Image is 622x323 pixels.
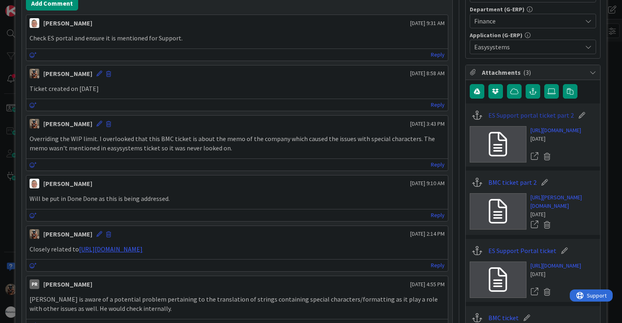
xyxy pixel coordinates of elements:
[410,69,445,78] span: [DATE] 8:58 AM
[30,134,444,152] p: Overriding the WIP limit. I overlooked that this BMC ticket is about the memo of the company whic...
[488,246,556,255] a: ES Support Portal ticket
[530,287,539,297] a: Open
[410,19,445,27] span: [DATE] 9:31 AM
[488,110,574,120] a: ES Support portal ticket part 2
[530,262,581,270] a: [URL][DOMAIN_NAME]
[474,42,582,52] span: Easysystems
[530,135,581,143] div: [DATE]
[530,151,539,162] a: Open
[410,280,445,289] span: [DATE] 4:55 PM
[30,34,444,43] p: Check ES portal and ensure it is mentioned for Support.
[488,313,519,323] a: BMC ticket
[530,210,596,219] div: [DATE]
[30,295,444,313] p: [PERSON_NAME] is aware of a potential problem pertaining to the translation of strings containing...
[30,194,444,203] p: Will be put in Done Done as this is being addressed.
[79,245,143,253] a: [URL][DOMAIN_NAME]
[488,177,537,187] a: BMC ticket part 2
[431,50,445,60] a: Reply
[530,193,596,210] a: [URL][PERSON_NAME][DOMAIN_NAME]
[431,210,445,220] a: Reply
[30,119,39,129] img: VK
[431,260,445,270] a: Reply
[30,245,444,254] p: Closely related to
[30,18,39,28] img: lD
[17,1,37,11] span: Support
[530,270,581,279] div: [DATE]
[410,230,445,238] span: [DATE] 2:14 PM
[30,229,39,239] img: VK
[43,119,92,129] div: [PERSON_NAME]
[474,16,582,26] span: Finance
[43,179,92,188] div: [PERSON_NAME]
[30,84,444,93] p: Ticket created on [DATE]
[30,69,39,78] img: VK
[43,279,92,289] div: [PERSON_NAME]
[482,68,586,77] span: Attachments
[410,120,445,128] span: [DATE] 3:43 PM
[30,279,39,289] div: PR
[431,100,445,110] a: Reply
[470,6,596,12] div: Department (G-ERP)
[523,68,531,76] span: ( 3 )
[530,126,581,135] a: [URL][DOMAIN_NAME]
[470,32,596,38] div: Application (G-ERP)
[530,220,539,230] a: Open
[410,179,445,188] span: [DATE] 9:10 AM
[43,229,92,239] div: [PERSON_NAME]
[43,18,92,28] div: [PERSON_NAME]
[43,69,92,78] div: [PERSON_NAME]
[30,179,39,188] img: lD
[431,160,445,170] a: Reply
